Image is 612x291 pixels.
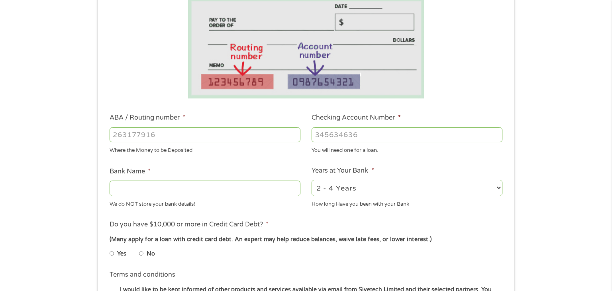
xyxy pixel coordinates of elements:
[147,250,155,258] label: No
[110,127,300,142] input: 263177916
[312,167,374,175] label: Years at Your Bank
[312,144,502,155] div: You will need one for a loan.
[110,114,185,122] label: ABA / Routing number
[110,144,300,155] div: Where the Money to be Deposited
[110,167,151,176] label: Bank Name
[110,235,502,244] div: (Many apply for a loan with credit card debt. An expert may help reduce balances, waive late fees...
[110,271,175,279] label: Terms and conditions
[117,250,126,258] label: Yes
[312,114,400,122] label: Checking Account Number
[110,220,269,229] label: Do you have $10,000 or more in Credit Card Debt?
[110,197,300,208] div: We do NOT store your bank details!
[312,197,502,208] div: How long Have you been with your Bank
[312,127,502,142] input: 345634636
